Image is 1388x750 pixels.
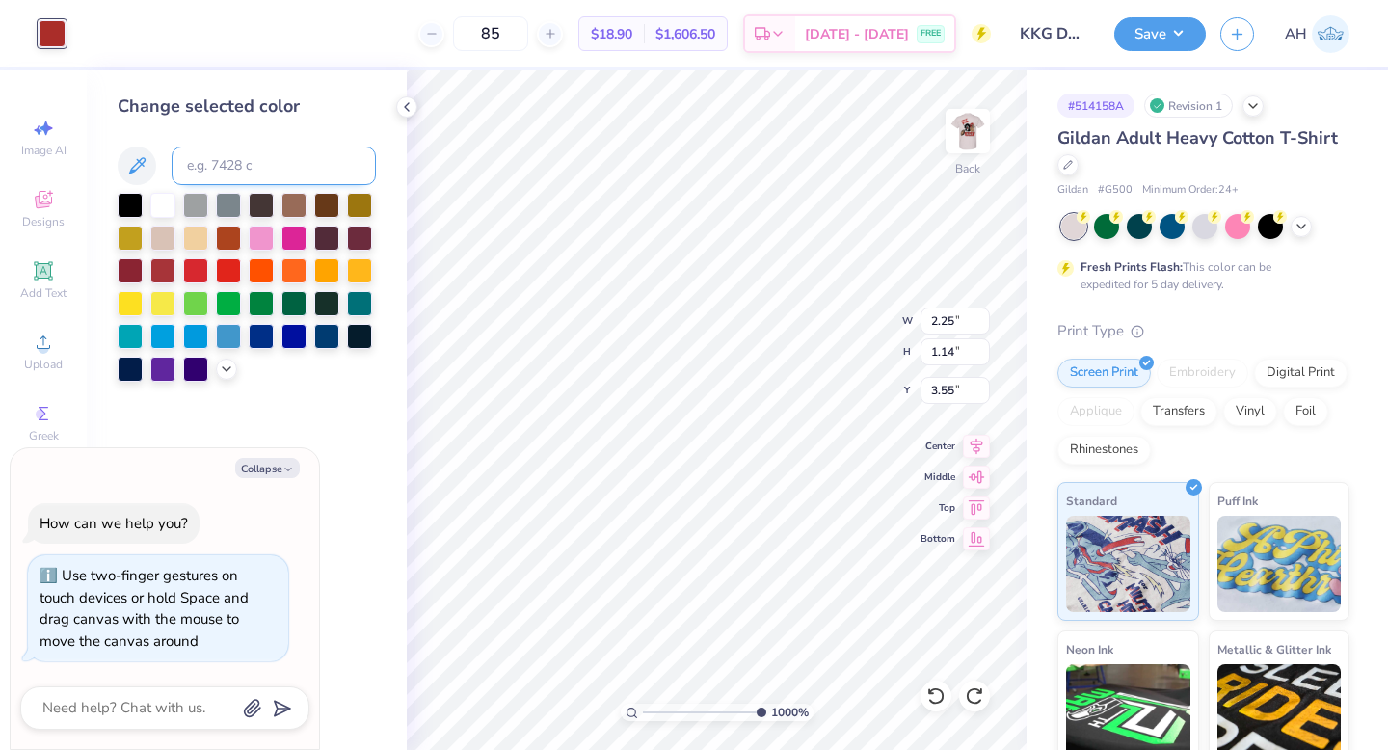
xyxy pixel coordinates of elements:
[771,704,809,721] span: 1000 %
[1057,182,1088,199] span: Gildan
[118,94,376,120] div: Change selected color
[1285,23,1307,45] span: AH
[29,428,59,443] span: Greek
[22,214,65,229] span: Designs
[655,24,715,44] span: $1,606.50
[1066,491,1117,511] span: Standard
[40,514,188,533] div: How can we help you?
[921,501,955,515] span: Top
[40,566,249,651] div: Use two-finger gestures on touch devices or hold Space and drag canvas with the mouse to move the...
[591,24,632,44] span: $18.90
[1140,397,1217,426] div: Transfers
[921,27,941,40] span: FREE
[1223,397,1277,426] div: Vinyl
[1217,516,1342,612] img: Puff Ink
[921,532,955,546] span: Bottom
[1283,397,1328,426] div: Foil
[20,285,67,301] span: Add Text
[955,160,980,177] div: Back
[1312,15,1349,53] img: Abby Horton
[1098,182,1133,199] span: # G500
[1142,182,1239,199] span: Minimum Order: 24 +
[921,440,955,453] span: Center
[1057,126,1338,149] span: Gildan Adult Heavy Cotton T-Shirt
[1285,15,1349,53] a: AH
[1066,516,1190,612] img: Standard
[1144,94,1233,118] div: Revision 1
[1057,397,1134,426] div: Applique
[1157,359,1248,388] div: Embroidery
[1066,639,1113,659] span: Neon Ink
[921,470,955,484] span: Middle
[1081,258,1318,293] div: This color can be expedited for 5 day delivery.
[453,16,528,51] input: – –
[172,147,376,185] input: e.g. 7428 c
[1005,14,1100,53] input: Untitled Design
[1057,359,1151,388] div: Screen Print
[948,112,987,150] img: Back
[235,458,300,478] button: Collapse
[21,143,67,158] span: Image AI
[1217,491,1258,511] span: Puff Ink
[1081,259,1183,275] strong: Fresh Prints Flash:
[1254,359,1348,388] div: Digital Print
[1057,436,1151,465] div: Rhinestones
[1217,639,1331,659] span: Metallic & Glitter Ink
[1114,17,1206,51] button: Save
[1057,94,1134,118] div: # 514158A
[24,357,63,372] span: Upload
[805,24,909,44] span: [DATE] - [DATE]
[1057,320,1349,342] div: Print Type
